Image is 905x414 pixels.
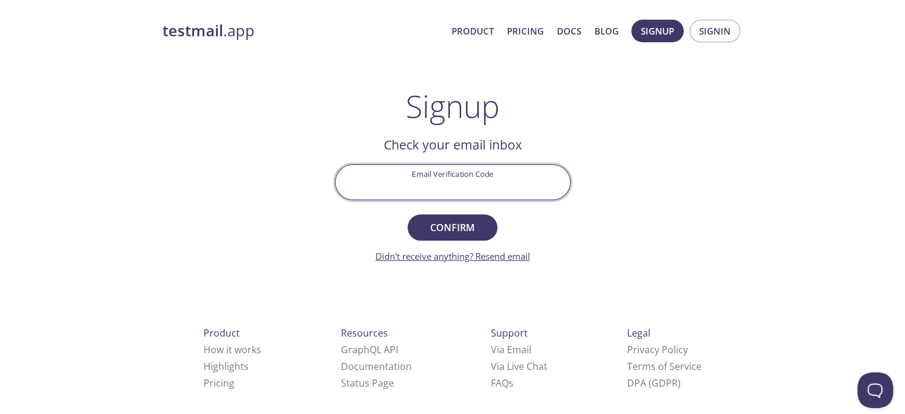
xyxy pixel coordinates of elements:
[491,326,528,340] span: Support
[341,360,412,373] a: Documentation
[641,23,674,39] span: Signup
[408,214,497,241] button: Confirm
[699,23,731,39] span: Signin
[631,20,684,42] button: Signup
[627,360,702,373] a: Terms of Service
[162,21,442,41] a: testmail.app
[857,372,893,408] iframe: Help Scout Beacon - Open
[627,376,681,390] a: DPA (GDPR)
[491,343,531,356] a: Via Email
[341,376,394,390] a: Status Page
[375,250,530,262] a: Didn't receive anything? Resend email
[203,360,249,373] a: Highlights
[203,326,240,340] span: Product
[594,23,619,39] a: Blog
[341,326,388,340] span: Resources
[690,20,740,42] button: Signin
[335,135,571,155] h2: Check your email inbox
[203,376,234,390] a: Pricing
[452,23,494,39] a: Product
[203,343,261,356] a: How it works
[162,20,223,41] strong: testmail
[421,219,484,236] span: Confirm
[627,326,650,340] span: Legal
[491,376,513,390] a: FAQ
[509,376,513,390] span: s
[507,23,544,39] a: Pricing
[341,343,398,356] a: GraphQL API
[557,23,581,39] a: Docs
[406,88,500,124] h1: Signup
[627,343,688,356] a: Privacy Policy
[491,360,547,373] a: Via Live Chat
